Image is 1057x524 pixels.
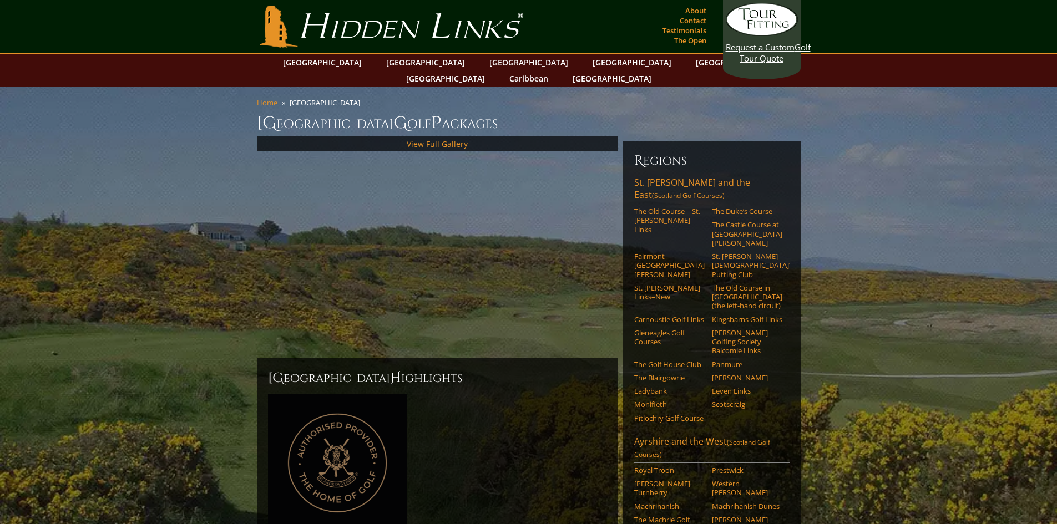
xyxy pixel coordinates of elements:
a: Request a CustomGolf Tour Quote [726,3,798,64]
a: The Golf House Club [634,360,705,369]
a: [PERSON_NAME] [712,373,782,382]
a: Royal Troon [634,466,705,475]
span: G [393,112,407,134]
a: Contact [677,13,709,28]
h6: Regions [634,152,790,170]
a: The Open [671,33,709,48]
a: [PERSON_NAME] Golfing Society Balcomie Links [712,328,782,355]
span: P [431,112,442,134]
span: (Scotland Golf Courses) [652,191,725,200]
a: Panmure [712,360,782,369]
a: [GEOGRAPHIC_DATA] [587,54,677,70]
a: [GEOGRAPHIC_DATA] [277,54,367,70]
a: Ayrshire and the West(Scotland Golf Courses) [634,435,790,463]
a: [PERSON_NAME] Turnberry [634,479,705,497]
a: Leven Links [712,386,782,395]
a: The Castle Course at [GEOGRAPHIC_DATA][PERSON_NAME] [712,220,782,247]
a: The Duke’s Course [712,207,782,216]
a: Fairmont [GEOGRAPHIC_DATA][PERSON_NAME] [634,252,705,279]
a: Machrihanish Dunes [712,502,782,511]
span: (Scotland Golf Courses) [634,437,770,459]
a: The Old Course – St. [PERSON_NAME] Links [634,207,705,234]
h1: [GEOGRAPHIC_DATA] olf ackages [257,112,801,134]
a: Carnoustie Golf Links [634,315,705,324]
a: St. [PERSON_NAME] [DEMOGRAPHIC_DATA]’ Putting Club [712,252,782,279]
span: Request a Custom [726,42,795,53]
a: St. [PERSON_NAME] Links–New [634,283,705,302]
a: Machrihanish [634,502,705,511]
a: Caribbean [504,70,554,87]
a: [GEOGRAPHIC_DATA] [690,54,780,70]
a: Pitlochry Golf Course [634,414,705,423]
a: View Full Gallery [407,139,468,149]
a: [GEOGRAPHIC_DATA] [401,70,490,87]
a: Testimonials [660,23,709,38]
a: [GEOGRAPHIC_DATA] [484,54,574,70]
a: Monifieth [634,400,705,409]
a: [GEOGRAPHIC_DATA] [567,70,657,87]
a: The Old Course in [GEOGRAPHIC_DATA] (the left-hand circuit) [712,283,782,311]
a: The Blairgowrie [634,373,705,382]
a: [GEOGRAPHIC_DATA] [381,54,471,70]
a: Scotscraig [712,400,782,409]
a: Gleneagles Golf Courses [634,328,705,347]
li: [GEOGRAPHIC_DATA] [290,98,365,108]
a: St. [PERSON_NAME] and the East(Scotland Golf Courses) [634,176,790,204]
a: Ladybank [634,386,705,395]
a: Home [257,98,277,108]
a: Prestwick [712,466,782,475]
a: Kingsbarns Golf Links [712,315,782,324]
span: H [390,369,401,387]
a: Western [PERSON_NAME] [712,479,782,497]
a: About [682,3,709,18]
h2: [GEOGRAPHIC_DATA] ighlights [268,369,606,387]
